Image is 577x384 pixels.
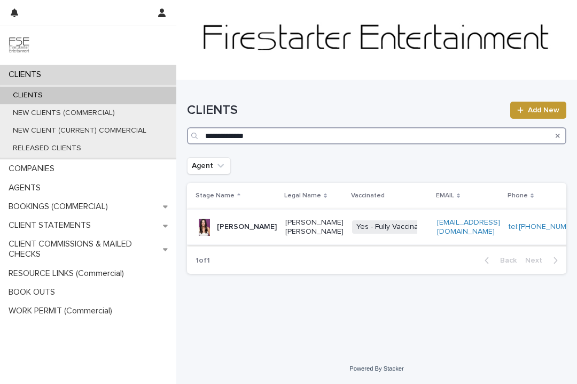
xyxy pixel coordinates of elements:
p: Phone [508,190,528,202]
p: EMAIL [436,190,454,202]
button: Agent [187,157,231,174]
p: [PERSON_NAME] [217,222,277,232]
p: BOOK OUTS [4,287,64,297]
p: BOOKINGS (COMMERCIAL) [4,202,116,212]
p: Vaccinated [351,190,385,202]
p: NEW CLIENT (CURRENT) COMMERCIAL [4,126,155,135]
p: 1 of 1 [187,248,219,274]
p: NEW CLIENTS (COMMERCIAL) [4,109,123,118]
p: COMPANIES [4,164,63,174]
img: 9JgRvJ3ETPGCJDhvPVA5 [9,35,30,56]
span: Back [494,257,517,264]
span: Add New [528,106,559,114]
p: WORK PERMIT (Commercial) [4,306,121,316]
button: Back [476,256,521,265]
a: Powered By Stacker [349,365,403,372]
a: [EMAIL_ADDRESS][DOMAIN_NAME] [437,219,500,235]
p: RELEASED CLIENTS [4,144,90,153]
p: CLIENTS [4,70,50,80]
p: AGENTS [4,183,49,193]
p: CLIENT COMMISSIONS & MAILED CHECKS [4,239,163,259]
button: Next [521,256,566,265]
span: Yes - Fully Vaccinated [352,220,434,234]
input: Search [187,127,566,144]
h1: CLIENTS [187,103,504,118]
p: CLIENT STATEMENTS [4,220,99,231]
span: Next [525,257,549,264]
p: Stage Name [196,190,235,202]
p: Legal Name [284,190,321,202]
a: Add New [510,102,566,119]
p: [PERSON_NAME] [PERSON_NAME] [285,218,344,236]
p: RESOURCE LINKS (Commercial) [4,268,132,279]
p: CLIENTS [4,91,51,100]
